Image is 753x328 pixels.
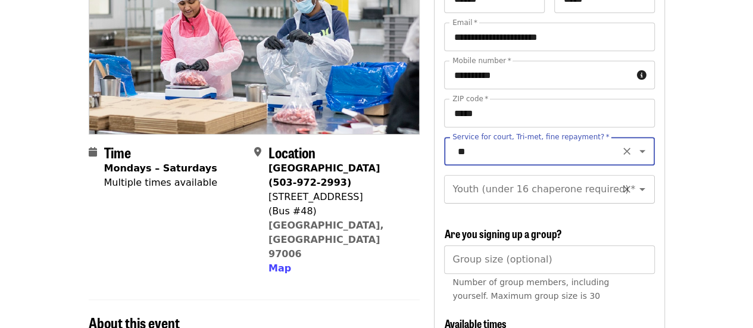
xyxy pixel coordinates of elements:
[104,176,217,190] div: Multiple times available
[268,190,410,204] div: [STREET_ADDRESS]
[452,95,488,102] label: ZIP code
[104,163,217,174] strong: Mondays – Saturdays
[452,277,609,301] span: Number of group members, including yourself. Maximum group size is 30
[634,143,651,160] button: Open
[89,146,97,158] i: calendar icon
[618,181,635,198] button: Clear
[268,204,410,218] div: (Bus #48)
[268,142,315,163] span: Location
[618,143,635,160] button: Clear
[444,61,632,89] input: Mobile number
[634,181,651,198] button: Open
[444,226,561,241] span: Are you signing up a group?
[444,245,654,274] input: [object Object]
[452,57,511,64] label: Mobile number
[444,23,654,51] input: Email
[104,142,131,163] span: Time
[637,70,646,81] i: circle-info icon
[268,261,291,276] button: Map
[452,19,477,26] label: Email
[268,163,380,188] strong: [GEOGRAPHIC_DATA] (503-972-2993)
[268,263,291,274] span: Map
[254,146,261,158] i: map-marker-alt icon
[452,133,610,140] label: Service for court, Tri-met, fine repayment?
[444,99,654,127] input: ZIP code
[268,220,384,260] a: [GEOGRAPHIC_DATA], [GEOGRAPHIC_DATA] 97006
